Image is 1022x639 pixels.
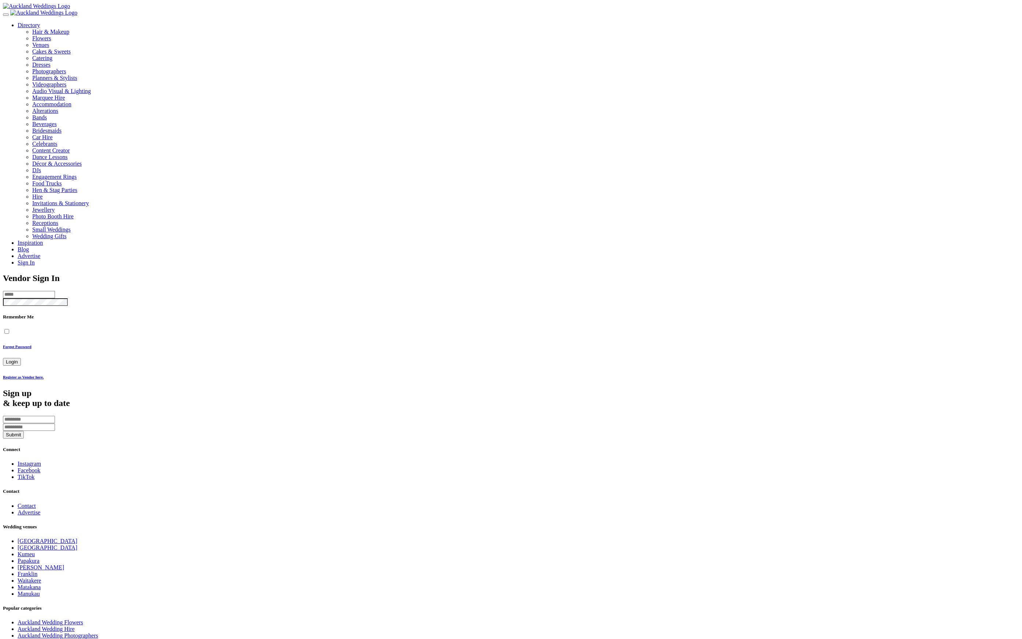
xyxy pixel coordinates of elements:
[18,246,29,252] a: Blog
[3,447,1019,453] h5: Connect
[32,160,82,167] a: Décor & Accessories
[18,584,41,590] a: Matakana
[32,35,1019,42] a: Flowers
[32,226,71,233] a: Small Weddings
[32,95,1019,101] a: Marquee Hire
[32,220,58,226] a: Receptions
[32,75,1019,81] a: Planners & Stylists
[32,193,43,200] a: Hire
[3,14,9,16] button: Menu
[32,48,1019,55] a: Cakes & Sweets
[18,551,35,557] a: Kumeu
[32,81,1019,88] a: Videographers
[32,207,55,213] a: Jewellery
[32,180,62,186] a: Food Trucks
[18,259,35,266] a: Sign In
[3,488,1019,494] h5: Contact
[3,3,70,10] img: Auckland Weddings Logo
[18,632,98,639] a: Auckland Wedding Photographers
[18,461,41,467] a: Instagram
[18,467,40,473] a: Facebook
[32,88,1019,95] a: Audio Visual & Lighting
[18,253,40,259] a: Advertise
[32,174,77,180] a: Engagement Rings
[3,273,1019,283] h1: Vendor Sign In
[32,101,71,107] a: Accommodation
[32,128,62,134] a: Bridesmaids
[32,68,1019,75] a: Photographers
[18,503,36,509] a: Contact
[18,544,77,551] a: [GEOGRAPHIC_DATA]
[3,314,1019,320] h5: Remember Me
[18,509,40,516] a: Advertise
[32,233,66,239] a: Wedding Gifts
[3,358,21,366] button: Login
[3,388,32,398] span: Sign up
[32,55,1019,62] a: Catering
[18,538,77,544] a: [GEOGRAPHIC_DATA]
[32,114,47,121] a: Bands
[18,626,75,632] a: Auckland Wedding Hire
[32,29,1019,35] a: Hair & Makeup
[3,344,1019,349] a: Forgot Password
[32,42,1019,48] a: Venues
[18,577,41,584] a: Waitakere
[18,619,83,625] a: Auckland Wedding Flowers
[10,10,77,16] img: Auckland Weddings Logo
[3,375,1019,379] a: Register as Vendor here.
[18,571,37,577] a: Franklin
[32,200,89,206] a: Invitations & Stationery
[32,187,77,193] a: Hen & Stag Parties
[32,213,74,219] a: Photo Booth Hire
[32,167,41,173] a: DJs
[3,388,1019,408] h2: & keep up to date
[32,134,53,140] a: Car Hire
[18,564,64,570] a: [PERSON_NAME]
[32,141,57,147] a: Celebrants
[18,591,40,597] a: Manukau
[3,524,1019,530] h5: Wedding venues
[18,474,34,480] a: TikTok
[3,431,24,439] button: Submit
[18,22,40,28] a: Directory
[32,121,57,127] a: Beverages
[32,147,70,154] a: Content Creator
[3,605,1019,611] h5: Popular categories
[18,558,40,564] a: Papakura
[32,154,67,160] a: Dance Lessons
[32,108,58,114] a: Alterations
[4,329,9,334] input: Remember Me
[18,240,43,246] a: Inspiration
[32,62,1019,68] a: Dresses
